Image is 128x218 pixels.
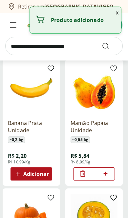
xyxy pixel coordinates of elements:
[102,42,117,50] button: Submit Search
[71,159,91,165] span: R$ 8,99/Kg
[8,119,55,134] a: Banana Prata Unidade
[71,64,117,111] img: Mamão Papaia Unidade
[71,152,89,159] span: R$ 5,84
[8,152,27,159] span: R$ 2,20
[71,136,90,143] span: ~ 0,65 kg
[18,4,120,10] span: Retirar em
[5,17,21,33] button: Menu
[5,37,123,55] input: search
[23,171,49,177] span: Adicionar
[26,18,48,31] img: Hortifruti
[8,136,25,143] span: ~ 0,2 kg
[71,119,117,134] a: Mamão Papaia Unidade
[51,17,116,23] p: Produto adicionado
[11,167,52,181] button: Adicionar
[8,159,30,165] span: R$ 10,99/Kg
[8,64,55,111] img: Banana Prata Unidade
[113,7,121,18] button: Fechar notificação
